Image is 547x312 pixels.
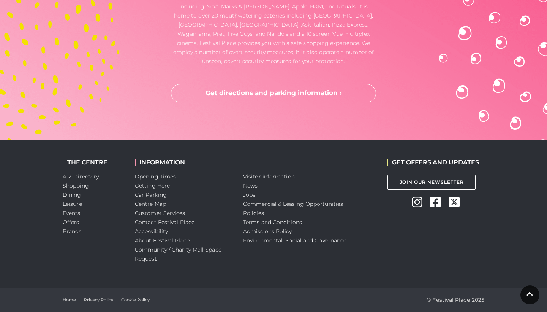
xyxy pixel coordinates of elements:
[135,182,170,189] a: Getting Here
[135,159,232,166] h2: INFORMATION
[387,175,476,190] a: Join Our Newsletter
[63,219,79,226] a: Offers
[63,191,81,198] a: Dining
[243,173,295,180] a: Visitor information
[135,173,176,180] a: Opening Times
[63,159,123,166] h2: THE CENTRE
[135,246,221,262] a: Community / Charity Mall Space Request
[243,182,258,189] a: News
[387,159,479,166] h2: GET OFFERS AND UPDATES
[243,219,302,226] a: Terms and Conditions
[63,297,76,303] a: Home
[63,201,82,207] a: Leisure
[171,84,376,102] a: Get directions and parking information ›
[84,297,113,303] a: Privacy Policy
[135,201,166,207] a: Centre Map
[243,228,292,235] a: Admissions Policy
[243,191,255,198] a: Jobs
[63,182,89,189] a: Shopping
[63,173,99,180] a: A-Z Directory
[121,297,150,303] a: Cookie Policy
[135,191,167,198] a: Car Parking
[427,295,484,304] p: © Festival Place 2025
[135,237,190,244] a: About Festival Place
[63,228,82,235] a: Brands
[135,219,194,226] a: Contact Festival Place
[243,210,264,216] a: Policies
[135,210,185,216] a: Customer Services
[63,210,81,216] a: Events
[243,237,346,244] a: Environmental, Social and Governance
[243,201,343,207] a: Commercial & Leasing Opportunities
[135,228,168,235] a: Accessibility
